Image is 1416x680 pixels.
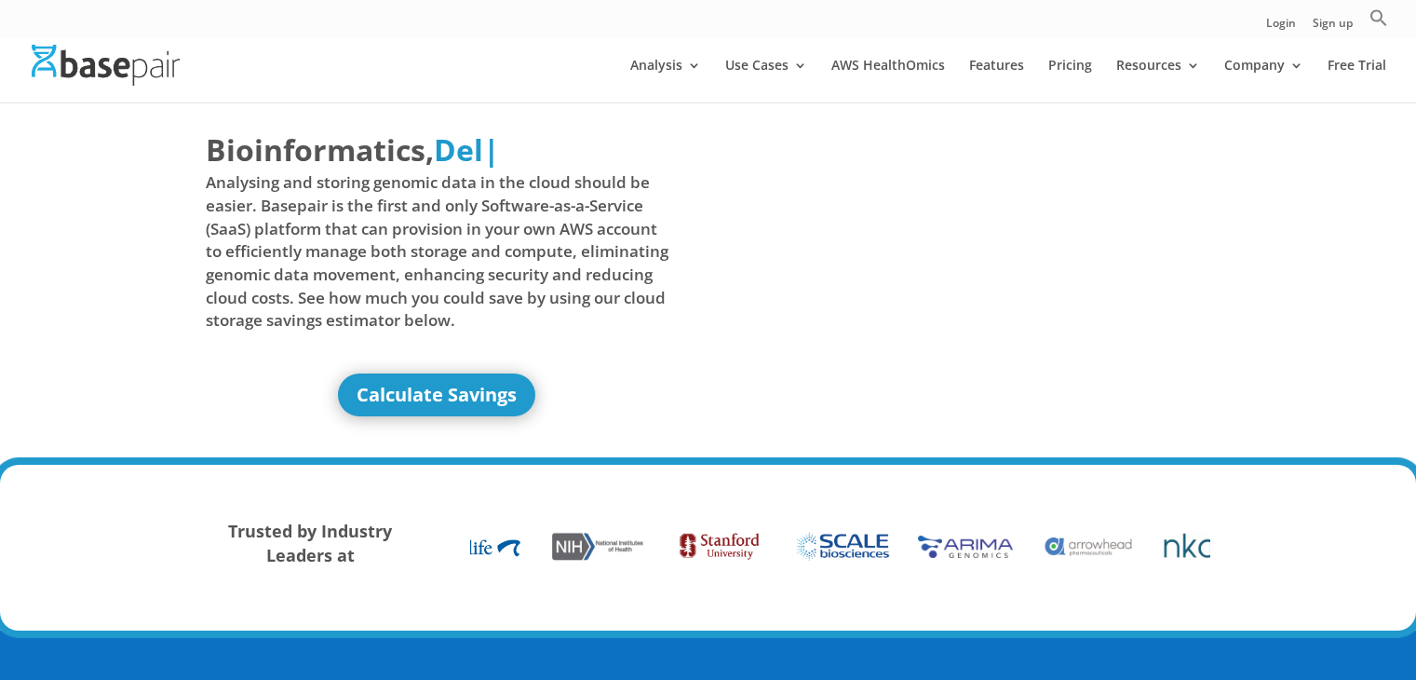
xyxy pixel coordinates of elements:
a: Features [969,59,1024,102]
span: | [483,129,500,170]
a: AWS HealthOmics [831,59,945,102]
a: Use Cases [725,59,807,102]
span: Analysing and storing genomic data in the cloud should be easier. Basepair is the first and only ... [206,171,669,332]
a: Resources [1116,59,1200,102]
a: Calculate Savings [338,374,535,416]
a: Company [1224,59,1303,102]
svg: Search [1369,8,1388,27]
img: Basepair [32,45,180,85]
span: Del [434,129,483,170]
a: Analysis [630,59,701,102]
iframe: Basepair - NGS Analysis Simplified [722,129,1186,389]
span: Bioinformatics, [206,129,434,171]
a: Pricing [1048,59,1092,102]
a: Login [1266,18,1296,37]
a: Free Trial [1328,59,1386,102]
a: Sign up [1313,18,1353,37]
a: Search Icon Link [1369,8,1388,37]
strong: Trusted by Industry Leaders at [228,520,392,566]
